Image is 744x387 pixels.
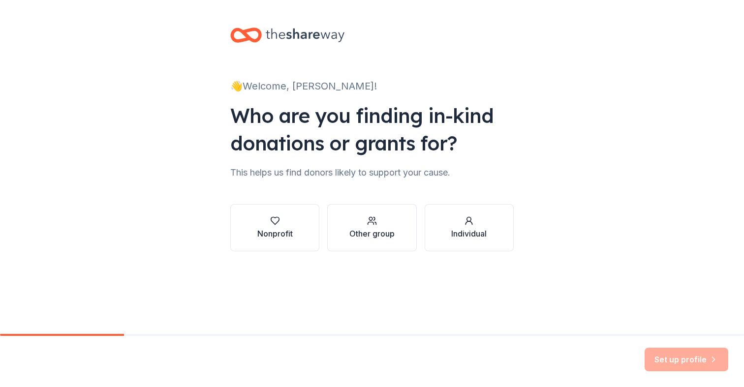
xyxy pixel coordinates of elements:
button: Nonprofit [230,204,319,251]
div: This helps us find donors likely to support your cause. [230,165,514,180]
div: Individual [451,228,487,239]
div: 👋 Welcome, [PERSON_NAME]! [230,78,514,94]
div: Nonprofit [257,228,293,239]
button: Individual [425,204,514,251]
button: Other group [327,204,416,251]
div: Other group [349,228,395,239]
div: Who are you finding in-kind donations or grants for? [230,102,514,157]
